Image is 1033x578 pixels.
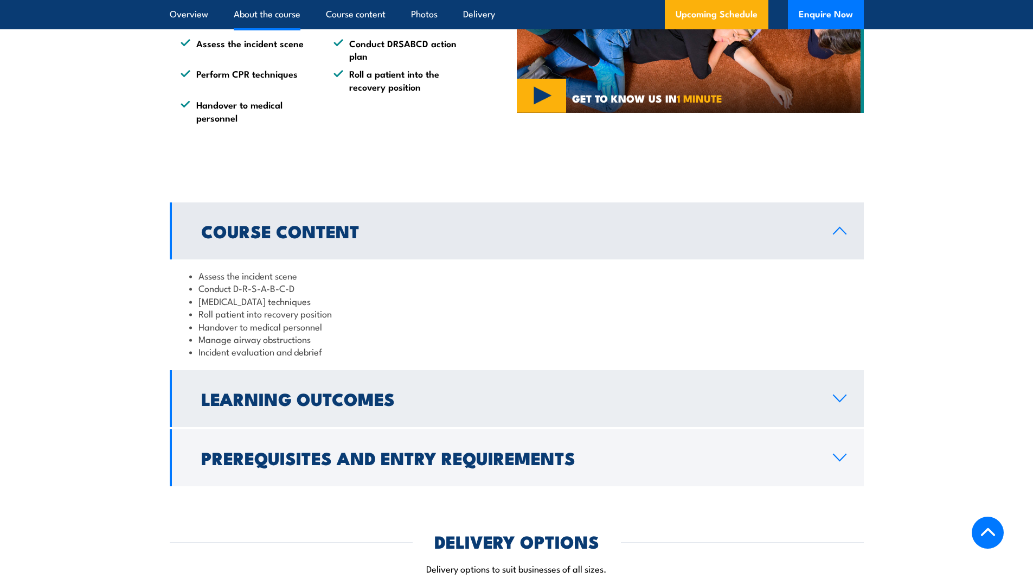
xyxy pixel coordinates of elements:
[189,269,844,282] li: Assess the incident scene
[181,67,314,93] li: Perform CPR techniques
[333,67,467,93] li: Roll a patient into the recovery position
[189,345,844,358] li: Incident evaluation and debrief
[333,37,467,62] li: Conduct DRSABCD action plan
[170,429,864,486] a: Prerequisites and Entry Requirements
[201,391,816,406] h2: Learning Outcomes
[189,333,844,345] li: Manage airway obstructions
[181,37,314,62] li: Assess the incident scene
[170,202,864,259] a: Course Content
[201,450,816,465] h2: Prerequisites and Entry Requirements
[572,93,722,103] span: GET TO KNOW US IN
[189,282,844,294] li: Conduct D-R-S-A-B-C-D
[189,307,844,320] li: Roll patient into recovery position
[189,320,844,333] li: Handover to medical personnel
[677,90,722,106] strong: 1 MINUTE
[201,223,816,238] h2: Course Content
[170,370,864,427] a: Learning Outcomes
[181,98,314,124] li: Handover to medical personnel
[170,562,864,575] p: Delivery options to suit businesses of all sizes.
[434,533,599,549] h2: DELIVERY OPTIONS
[189,295,844,307] li: [MEDICAL_DATA] techniques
